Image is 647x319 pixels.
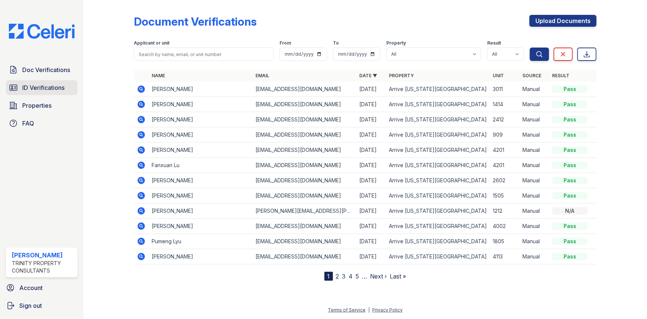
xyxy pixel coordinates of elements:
[149,188,252,204] td: [PERSON_NAME]
[149,234,252,249] td: Pumeng Lyu
[252,219,356,234] td: [EMAIL_ADDRESS][DOMAIN_NAME]
[490,173,519,188] td: 2602
[359,73,377,78] a: Date ▼
[490,234,519,249] td: 1805
[386,204,490,219] td: Arrive [US_STATE][GEOGRAPHIC_DATA]
[370,273,387,280] a: Next ›
[519,158,549,173] td: Manual
[252,97,356,112] td: [EMAIL_ADDRESS][DOMAIN_NAME]
[386,234,490,249] td: Arrive [US_STATE][GEOGRAPHIC_DATA]
[149,158,252,173] td: Fanxuan Lu
[529,15,597,27] a: Upload Documents
[149,127,252,143] td: [PERSON_NAME]
[493,73,504,78] a: Unit
[149,97,252,112] td: [PERSON_NAME]
[3,280,80,295] a: Account
[255,73,269,78] a: Email
[487,40,501,46] label: Result
[149,204,252,219] td: [PERSON_NAME]
[342,273,346,280] a: 3
[386,127,490,143] td: Arrive [US_STATE][GEOGRAPHIC_DATA]
[490,112,519,127] td: 2412
[22,83,65,92] span: ID Verifications
[519,219,549,234] td: Manual
[390,273,406,280] a: Last »
[490,82,519,97] td: 3011
[490,219,519,234] td: 4002
[356,234,386,249] td: [DATE]
[386,40,406,46] label: Property
[519,188,549,204] td: Manual
[149,173,252,188] td: [PERSON_NAME]
[149,219,252,234] td: [PERSON_NAME]
[356,188,386,204] td: [DATE]
[552,207,588,215] div: N/A
[552,177,588,184] div: Pass
[356,82,386,97] td: [DATE]
[134,40,169,46] label: Applicant or unit
[149,82,252,97] td: [PERSON_NAME]
[386,188,490,204] td: Arrive [US_STATE][GEOGRAPHIC_DATA]
[490,204,519,219] td: 1212
[152,73,165,78] a: Name
[252,143,356,158] td: [EMAIL_ADDRESS][DOMAIN_NAME]
[333,40,339,46] label: To
[519,204,549,219] td: Manual
[22,65,70,74] span: Doc Verifications
[522,73,541,78] a: Source
[386,143,490,158] td: Arrive [US_STATE][GEOGRAPHIC_DATA]
[19,283,43,292] span: Account
[149,112,252,127] td: [PERSON_NAME]
[3,298,80,313] a: Sign out
[519,82,549,97] td: Manual
[519,249,549,264] td: Manual
[386,173,490,188] td: Arrive [US_STATE][GEOGRAPHIC_DATA]
[22,101,52,110] span: Properties
[149,143,252,158] td: [PERSON_NAME]
[252,204,356,219] td: [PERSON_NAME][EMAIL_ADDRESS][PERSON_NAME][DOMAIN_NAME]
[552,192,588,199] div: Pass
[356,204,386,219] td: [DATE]
[280,40,291,46] label: From
[6,80,77,95] a: ID Verifications
[490,158,519,173] td: 4201
[328,307,366,313] a: Terms of Service
[356,97,386,112] td: [DATE]
[6,98,77,113] a: Properties
[552,73,570,78] a: Result
[3,24,80,39] img: CE_Logo_Blue-a8612792a0a2168367f1c8372b55b34899dd931a85d93a1a3d3e32e68fde9ad4.png
[324,272,333,281] div: 1
[356,173,386,188] td: [DATE]
[490,143,519,158] td: 4201
[356,249,386,264] td: [DATE]
[490,97,519,112] td: 1414
[356,143,386,158] td: [DATE]
[356,112,386,127] td: [DATE]
[386,249,490,264] td: Arrive [US_STATE][GEOGRAPHIC_DATA]
[368,307,370,313] div: |
[552,101,588,108] div: Pass
[386,97,490,112] td: Arrive [US_STATE][GEOGRAPHIC_DATA]
[519,97,549,112] td: Manual
[490,188,519,204] td: 1505
[12,251,75,260] div: [PERSON_NAME]
[552,131,588,139] div: Pass
[356,127,386,143] td: [DATE]
[389,73,414,78] a: Property
[252,82,356,97] td: [EMAIL_ADDRESS][DOMAIN_NAME]
[519,173,549,188] td: Manual
[349,273,353,280] a: 4
[12,260,75,274] div: Trinity Property Consultants
[519,143,549,158] td: Manual
[519,234,549,249] td: Manual
[552,253,588,260] div: Pass
[252,234,356,249] td: [EMAIL_ADDRESS][DOMAIN_NAME]
[552,222,588,230] div: Pass
[19,301,42,310] span: Sign out
[552,116,588,123] div: Pass
[386,82,490,97] td: Arrive [US_STATE][GEOGRAPHIC_DATA]
[386,112,490,127] td: Arrive [US_STATE][GEOGRAPHIC_DATA]
[6,62,77,77] a: Doc Verifications
[6,116,77,131] a: FAQ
